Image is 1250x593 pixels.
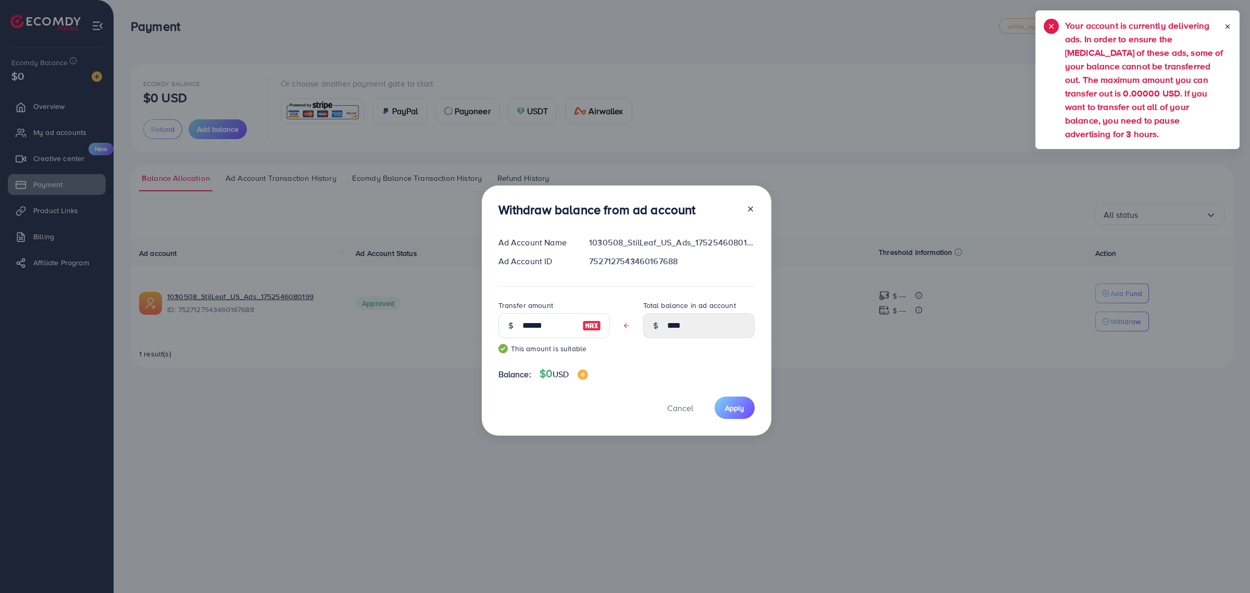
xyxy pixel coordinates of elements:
div: 7527127543460167688 [581,255,762,267]
button: Cancel [654,397,706,419]
div: 1030508_StilLeaf_US_Ads_1752546080199 [581,237,762,249]
span: Cancel [667,402,693,414]
div: Ad Account ID [490,255,581,267]
h3: Withdraw balance from ad account [498,202,696,217]
button: Apply [715,397,755,419]
iframe: Chat [1206,546,1242,585]
img: guide [498,344,508,353]
label: Total balance in ad account [643,300,736,311]
div: Ad Account Name [490,237,581,249]
span: Apply [725,403,744,413]
label: Transfer amount [498,300,553,311]
h4: $0 [540,367,588,380]
small: This amount is suitable [498,343,610,354]
img: image [582,319,601,332]
h5: Your account is currently delivering ads. In order to ensure the [MEDICAL_DATA] of these ads, som... [1065,19,1224,141]
img: image [578,369,588,380]
span: Balance: [498,368,531,380]
span: USD [553,368,569,380]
